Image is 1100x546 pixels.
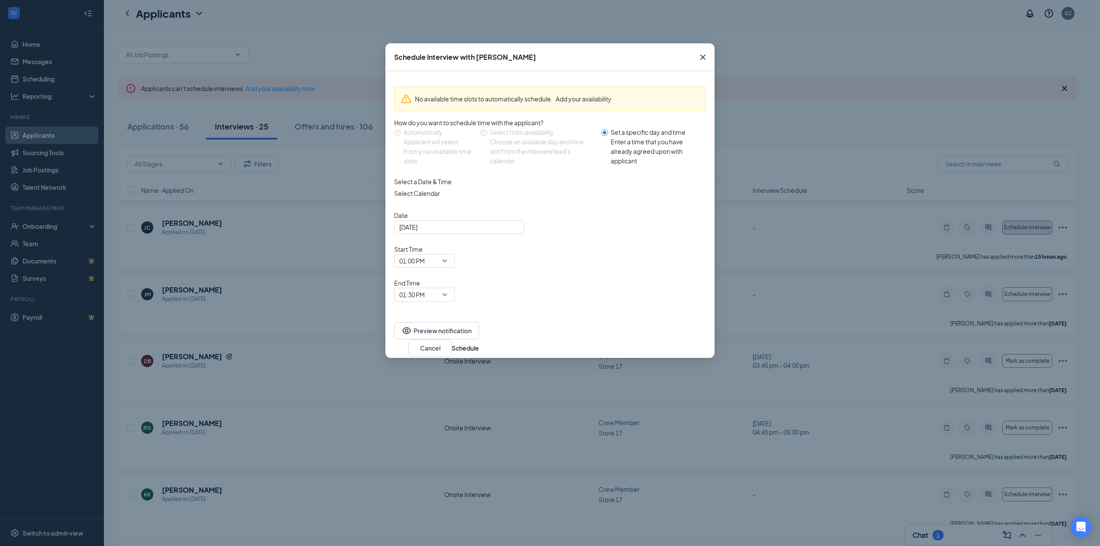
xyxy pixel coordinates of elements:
[408,339,452,357] button: Cancel
[399,254,425,267] span: 01:00 PM
[415,94,699,104] div: No available time slots to automatically schedule.
[394,322,479,339] button: EyePreview notification
[691,43,715,71] button: Close
[399,222,517,232] input: Aug 26, 2025
[394,245,423,253] span: Start Time
[698,52,708,62] svg: Cross
[394,279,420,287] span: End Time
[611,127,699,137] div: Set a specific day and time
[490,137,594,166] div: Choose an available day and time slot from the interview lead’s calendar
[394,118,706,127] div: How do you want to schedule time with the applicant?
[399,288,425,301] span: 01:30 PM
[404,127,473,137] div: Automatically
[394,177,706,186] div: Select a Date & Time
[401,325,412,336] svg: Eye
[404,137,473,166] div: Applicant will select from your available time slots
[394,189,440,197] span: Select Calendar
[490,127,594,137] div: Select from availability
[452,343,479,353] button: Schedule
[401,94,411,104] svg: Warning
[394,211,408,219] span: Date
[556,94,611,104] button: Add your availability
[1071,517,1091,537] div: Open Intercom Messenger
[394,52,536,62] div: Schedule Interview with [PERSON_NAME]
[611,137,699,166] div: Enter a time that you have already agreed upon with applicant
